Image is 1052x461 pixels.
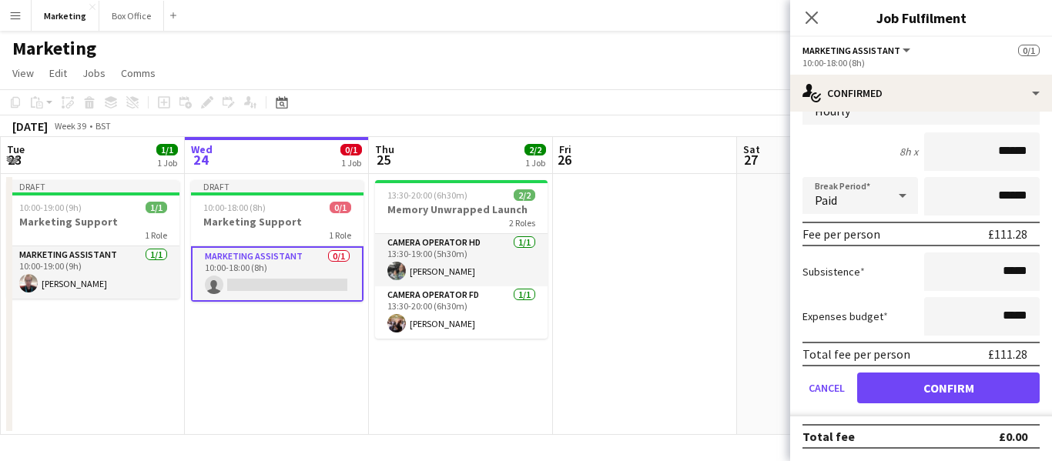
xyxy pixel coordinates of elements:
[557,151,571,169] span: 26
[12,66,34,80] span: View
[525,157,545,169] div: 1 Job
[7,246,179,299] app-card-role: Marketing Assistant1/110:00-19:00 (9h)[PERSON_NAME]
[387,189,467,201] span: 13:30-20:00 (6h30m)
[802,45,913,56] button: Marketing Assistant
[191,180,364,192] div: Draft
[51,120,89,132] span: Week 39
[330,202,351,213] span: 0/1
[524,144,546,155] span: 2/2
[12,119,48,134] div: [DATE]
[802,309,888,323] label: Expenses budget
[121,66,156,80] span: Comms
[329,229,351,241] span: 1 Role
[802,372,851,403] button: Cancel
[514,189,535,201] span: 2/2
[145,229,167,241] span: 1 Role
[375,234,548,286] app-card-role: Camera Operator HD1/113:30-19:00 (5h30m)[PERSON_NAME]
[341,157,361,169] div: 1 Job
[115,63,162,83] a: Comms
[988,226,1027,242] div: £111.28
[7,180,179,192] div: Draft
[802,265,865,279] label: Subsistence
[7,142,25,156] span: Tue
[802,226,880,242] div: Fee per person
[900,145,918,159] div: 8h x
[509,217,535,229] span: 2 Roles
[82,66,106,80] span: Jobs
[157,157,177,169] div: 1 Job
[203,202,266,213] span: 10:00-18:00 (8h)
[191,142,213,156] span: Wed
[375,202,548,216] h3: Memory Unwrapped Launch
[790,8,1052,28] h3: Job Fulfilment
[802,346,910,362] div: Total fee per person
[741,151,760,169] span: 27
[99,1,164,31] button: Box Office
[49,66,67,80] span: Edit
[375,142,394,156] span: Thu
[559,142,571,156] span: Fri
[375,286,548,339] app-card-role: Camera Operator FD1/113:30-20:00 (6h30m)[PERSON_NAME]
[191,215,364,229] h3: Marketing Support
[340,144,362,155] span: 0/1
[815,192,837,208] span: Paid
[373,151,394,169] span: 25
[375,180,548,339] app-job-card: 13:30-20:00 (6h30m)2/2Memory Unwrapped Launch2 RolesCamera Operator HD1/113:30-19:00 (5h30m)[PERS...
[1018,45,1040,56] span: 0/1
[5,151,25,169] span: 23
[857,372,1040,403] button: Confirm
[156,144,178,155] span: 1/1
[802,57,1040,68] div: 10:00-18:00 (8h)
[802,45,900,56] span: Marketing Assistant
[76,63,112,83] a: Jobs
[7,180,179,299] app-job-card: Draft10:00-19:00 (9h)1/1Marketing Support1 RoleMarketing Assistant1/110:00-19:00 (9h)[PERSON_NAME]
[32,1,99,31] button: Marketing
[802,429,855,444] div: Total fee
[189,151,213,169] span: 24
[19,202,82,213] span: 10:00-19:00 (9h)
[146,202,167,213] span: 1/1
[12,37,96,60] h1: Marketing
[790,75,1052,112] div: Confirmed
[988,346,1027,362] div: £111.28
[7,215,179,229] h3: Marketing Support
[191,246,364,302] app-card-role: Marketing Assistant0/110:00-18:00 (8h)
[43,63,73,83] a: Edit
[95,120,111,132] div: BST
[999,429,1027,444] div: £0.00
[743,142,760,156] span: Sat
[191,180,364,302] app-job-card: Draft10:00-18:00 (8h)0/1Marketing Support1 RoleMarketing Assistant0/110:00-18:00 (8h)
[6,63,40,83] a: View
